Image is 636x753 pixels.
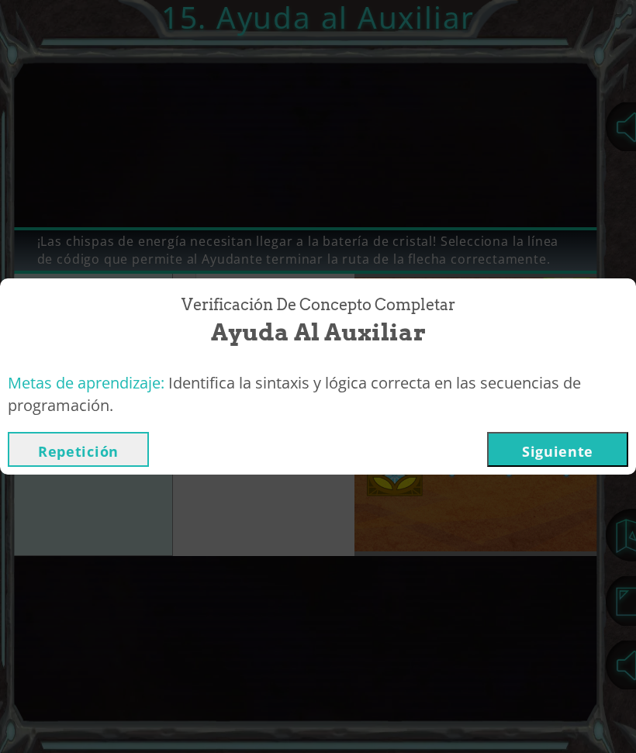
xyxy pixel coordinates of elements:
span: Identifica la sintaxis y lógica correcta en las secuencias de programación. [8,372,581,416]
button: Repetición [8,432,149,467]
span: Verificación de Concepto Completar [181,294,455,316]
span: Ayuda al Auxiliar [211,316,426,349]
button: Siguiente [487,432,628,467]
span: Metas de aprendizaje: [8,372,164,393]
